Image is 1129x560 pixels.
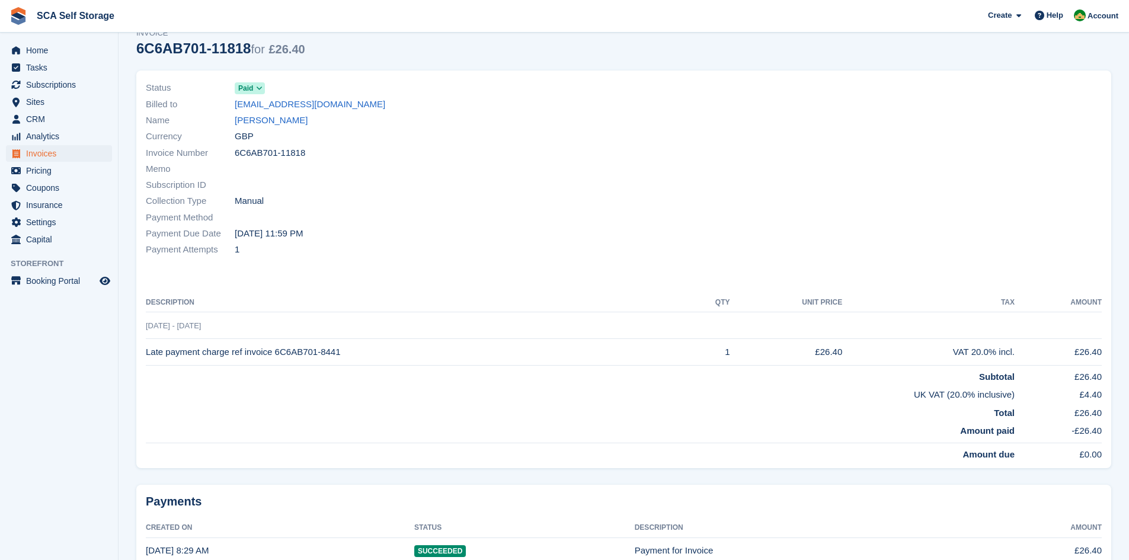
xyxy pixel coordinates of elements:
a: menu [6,273,112,289]
td: 1 [689,339,730,366]
span: 6C6AB701-11818 [235,146,305,160]
th: Created On [146,519,414,537]
span: Succeeded [414,545,466,557]
a: menu [6,197,112,213]
th: Amount [1015,293,1102,312]
td: £26.40 [1015,365,1102,383]
span: Analytics [26,128,97,145]
span: Tasks [26,59,97,76]
span: Invoice [136,27,305,39]
a: menu [6,94,112,110]
a: menu [6,214,112,231]
th: Status [414,519,635,537]
span: Settings [26,214,97,231]
span: 1 [235,243,239,257]
span: Create [988,9,1012,21]
span: Payment Attempts [146,243,235,257]
th: Tax [842,293,1015,312]
td: £0.00 [1015,443,1102,461]
span: Booking Portal [26,273,97,289]
a: menu [6,59,112,76]
a: SCA Self Storage [32,6,119,25]
th: QTY [689,293,730,312]
td: £26.40 [1015,339,1102,366]
strong: Amount paid [960,425,1015,436]
th: Amount [969,519,1102,537]
span: Home [26,42,97,59]
a: menu [6,231,112,248]
span: GBP [235,130,254,143]
span: Billed to [146,98,235,111]
strong: Subtotal [979,372,1015,382]
span: Manual [235,194,264,208]
td: Late payment charge ref invoice 6C6AB701-8441 [146,339,689,366]
strong: Amount due [963,449,1015,459]
a: menu [6,145,112,162]
h2: Payments [146,494,1102,509]
time: 2025-07-19 22:59:59 UTC [235,227,303,241]
span: [DATE] - [DATE] [146,321,201,330]
span: Currency [146,130,235,143]
div: VAT 20.0% incl. [842,345,1015,359]
td: £4.40 [1015,383,1102,402]
span: Insurance [26,197,97,213]
th: Description [635,519,969,537]
span: Payment Method [146,211,235,225]
span: Collection Type [146,194,235,208]
span: Invoices [26,145,97,162]
span: Capital [26,231,97,248]
a: menu [6,162,112,179]
a: [EMAIL_ADDRESS][DOMAIN_NAME] [235,98,385,111]
a: Paid [235,81,265,95]
span: for [251,43,264,56]
span: CRM [26,111,97,127]
a: menu [6,180,112,196]
td: £26.40 [1015,402,1102,420]
strong: Total [994,408,1015,418]
span: £26.40 [268,43,305,56]
td: £26.40 [730,339,842,366]
td: -£26.40 [1015,420,1102,443]
a: menu [6,111,112,127]
img: stora-icon-8386f47178a22dfd0bd8f6a31ec36ba5ce8667c1dd55bd0f319d3a0aa187defe.svg [9,7,27,25]
div: 6C6AB701-11818 [136,40,305,56]
span: Pricing [26,162,97,179]
td: UK VAT (20.0% inclusive) [146,383,1015,402]
span: Coupons [26,180,97,196]
span: Status [146,81,235,95]
a: Preview store [98,274,112,288]
a: menu [6,128,112,145]
span: Invoice Number [146,146,235,160]
span: Name [146,114,235,127]
a: menu [6,42,112,59]
span: Subscriptions [26,76,97,93]
span: Help [1047,9,1063,21]
time: 2025-07-19 07:29:19 UTC [146,545,209,555]
span: Memo [146,162,235,176]
span: Subscription ID [146,178,235,192]
span: Paid [238,83,253,94]
span: Sites [26,94,97,110]
span: Payment Due Date [146,227,235,241]
a: menu [6,76,112,93]
a: [PERSON_NAME] [235,114,308,127]
th: Unit Price [730,293,842,312]
span: Account [1088,10,1118,22]
th: Description [146,293,689,312]
span: Storefront [11,258,118,270]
